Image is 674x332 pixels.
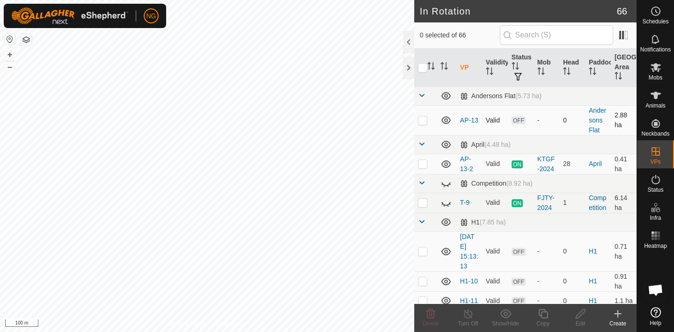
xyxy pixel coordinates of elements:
div: April [460,141,511,149]
span: Notifications [640,47,671,52]
span: Schedules [642,19,668,24]
th: [GEOGRAPHIC_DATA] Area [611,49,637,87]
th: Head [559,49,585,87]
td: Valid [482,271,508,291]
span: OFF [512,278,526,286]
span: Help [650,320,661,326]
td: 2.88 ha [611,105,637,135]
div: Turn Off [449,319,487,328]
div: Edit [562,319,599,328]
span: (4.48 ha) [484,141,511,148]
button: Map Layers [21,34,32,45]
div: H1 [460,218,506,226]
td: Valid [482,193,508,213]
h2: In Rotation [420,6,617,17]
a: AP-13-2 [460,155,473,173]
th: VP [456,49,482,87]
p-sorticon: Activate to sort [615,73,622,81]
div: Create [599,319,637,328]
span: 0 selected of 66 [420,30,500,40]
td: Valid [482,231,508,271]
div: Competition [460,180,533,188]
a: Contact Us [216,320,244,328]
td: Valid [482,154,508,174]
span: Mobs [649,75,662,80]
th: Mob [534,49,559,87]
button: – [4,61,15,72]
span: OFF [512,297,526,305]
div: Open chat [642,276,670,304]
span: (7.85 ha) [480,218,506,226]
span: Neckbands [641,131,669,137]
td: Valid [482,105,508,135]
a: H1-10 [460,277,478,285]
div: KTGF-2024 [537,154,556,174]
a: H1 [589,297,597,304]
td: 0.91 ha [611,271,637,291]
span: ON [512,199,523,207]
td: 0 [559,105,585,135]
div: - [537,276,556,286]
span: Animals [645,103,666,108]
p-sorticon: Activate to sort [512,64,519,71]
span: ON [512,160,523,168]
td: 0 [559,231,585,271]
a: Privacy Policy [170,320,205,328]
span: (8.92 ha) [506,180,533,187]
td: 6.14 ha [611,193,637,213]
span: Delete [423,320,439,327]
a: AP-13 [460,116,478,124]
div: Show/Hide [487,319,524,328]
div: - [537,296,556,306]
th: Paddock [585,49,611,87]
p-sorticon: Activate to sort [563,69,571,76]
a: T-9 [460,199,469,206]
a: Competition [589,194,606,211]
p-sorticon: Activate to sort [486,69,493,76]
input: Search (S) [500,25,613,45]
span: Status [647,187,663,193]
img: Gallagher Logo [11,7,128,24]
div: FJTY-2024 [537,193,556,213]
td: 1.1 ha [611,291,637,310]
span: NG [147,11,156,21]
th: Validity [482,49,508,87]
button: Reset Map [4,34,15,45]
span: VPs [650,159,660,165]
td: Valid [482,291,508,310]
span: 66 [617,4,627,18]
span: OFF [512,248,526,256]
td: 0.41 ha [611,154,637,174]
button: + [4,49,15,60]
div: - [537,246,556,256]
p-sorticon: Activate to sort [537,69,545,76]
span: OFF [512,116,526,124]
a: H1-11 [460,297,478,304]
td: 0.71 ha [611,231,637,271]
td: 1 [559,193,585,213]
p-sorticon: Activate to sort [589,69,596,76]
span: (5.73 ha) [515,92,542,100]
a: [DATE] 15:13:13 [460,233,478,270]
a: April [589,160,602,167]
a: H1 [589,277,597,285]
td: 28 [559,154,585,174]
p-sorticon: Activate to sort [427,64,435,71]
a: Help [637,303,674,330]
span: Infra [650,215,661,221]
a: Andersons Flat [589,107,606,134]
td: 0 [559,291,585,310]
td: 0 [559,271,585,291]
th: Status [508,49,534,87]
span: Heatmap [644,243,667,249]
div: - [537,115,556,125]
p-sorticon: Activate to sort [440,64,448,71]
a: H1 [589,247,597,255]
div: Copy [524,319,562,328]
div: Andersons Flat [460,92,542,100]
